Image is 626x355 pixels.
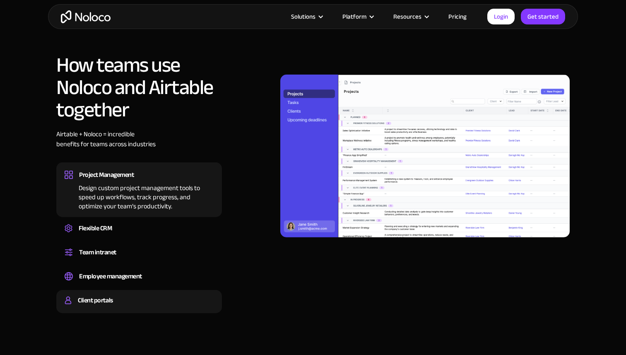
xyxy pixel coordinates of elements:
div: Platform [332,11,383,22]
div: Project Management [79,169,134,181]
div: Solutions [291,11,315,22]
div: Design custom project management tools to speed up workflows, track progress, and optimize your t... [65,181,214,211]
div: Easily manage employee information, track performance, and handle HR tasks from a single platform. [65,283,214,285]
div: Create a custom CRM that you can adapt to your business’s needs, centralize your workflows, and m... [65,234,214,237]
a: Pricing [438,11,477,22]
div: Team intranet [79,246,116,258]
div: Employee management [79,270,142,283]
h2: How teams use Noloco and Airtable together [56,54,222,121]
div: Set up a central space for your team to collaborate, share information, and stay up to date on co... [65,258,214,261]
div: Build a secure, fully-branded, and personalized client portal that lets your customers self-serve. [65,307,214,309]
div: Resources [383,11,438,22]
a: home [61,10,111,23]
div: Airtable + Noloco = incredible benefits for teams across industries [56,129,222,162]
div: Flexible CRM [79,222,112,234]
div: Resources [393,11,421,22]
a: Get started [521,9,565,24]
div: Solutions [281,11,332,22]
a: Login [487,9,515,24]
div: Platform [342,11,366,22]
div: Client portals [78,294,113,307]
